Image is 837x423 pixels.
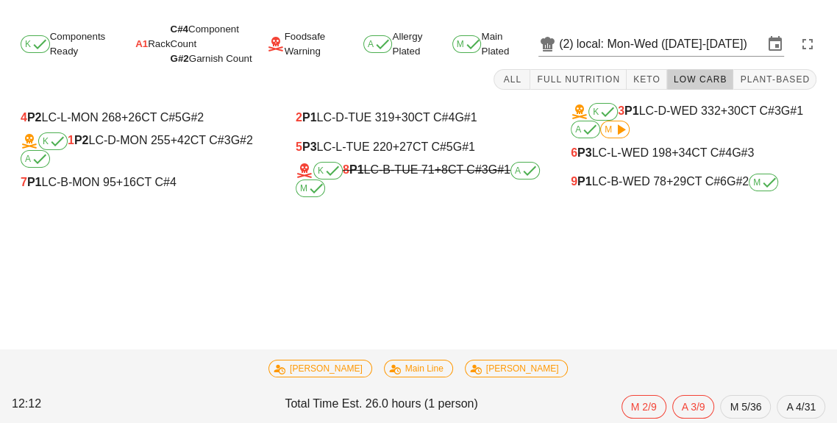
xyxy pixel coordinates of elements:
[349,163,364,176] b: P1
[21,176,27,188] span: 7
[494,69,530,90] button: All
[474,360,559,377] span: [PERSON_NAME]
[781,104,803,117] span: G#1
[577,175,592,188] b: P1
[302,141,317,153] b: P3
[455,111,477,124] span: G#1
[25,40,46,49] span: K
[682,396,705,418] span: A 3/9
[368,40,388,49] span: A
[732,146,754,159] span: G#3
[296,111,302,124] span: 2
[733,69,816,90] button: Plant-Based
[666,175,686,188] span: +29
[21,111,27,124] span: 4
[515,166,535,175] span: A
[571,175,577,188] span: 9
[25,154,46,163] span: A
[672,146,691,159] span: +34
[43,137,63,146] span: K
[393,360,444,377] span: Main Line
[296,141,302,153] span: 5
[27,176,42,188] b: P1
[171,24,188,35] span: C#4
[135,37,148,51] span: A1
[627,69,667,90] button: Keto
[116,176,136,188] span: +16
[739,74,810,85] span: Plant-Based
[631,396,657,418] span: M 2/9
[786,396,816,418] span: A 4/31
[536,74,620,85] span: Full Nutrition
[488,163,510,176] span: G#1
[282,392,555,422] div: Total Time Est. 26.0 hours (1 person)
[231,134,253,146] span: G#2
[667,69,734,90] button: Low Carb
[575,125,596,134] span: A
[593,107,613,116] span: K
[618,104,624,117] span: 3
[182,111,204,124] span: G#2
[730,396,761,418] span: M 5/36
[27,111,42,124] b: P2
[571,146,816,160] div: LC-L-WED 198 CT C#4
[278,360,363,377] span: [PERSON_NAME]
[559,37,577,51] div: (2)
[453,141,475,153] span: G#1
[571,146,577,159] span: 6
[21,132,266,168] div: LC-D-MON 255 CT C#3
[9,26,828,62] div: Components Ready Rack Foodsafe Warning Allergy Plated Main Plated
[727,175,749,188] span: G#2
[393,141,413,153] span: +27
[343,163,349,176] span: 8
[74,134,89,146] b: P2
[457,40,477,49] span: M
[171,134,190,146] span: +42
[571,174,816,191] div: LC-B-WED 78 CT C#6
[9,392,282,422] div: 12:12
[753,178,774,187] span: M
[624,104,639,117] b: P1
[296,162,541,197] div: LC-B-TUE 71 CT C#3
[296,141,541,154] div: LC-L-TUE 220 CT C#5
[721,104,741,117] span: +30
[318,166,338,175] span: K
[296,111,541,124] div: LC-D-TUE 319 CT C#4
[171,53,189,64] span: G#2
[121,111,141,124] span: +26
[21,176,266,189] div: LC-B-MON 95 CT C#4
[68,134,74,146] span: 1
[435,163,448,176] span: +8
[394,111,414,124] span: +30
[530,69,627,90] button: Full Nutrition
[300,184,321,193] span: M
[21,111,266,124] div: LC-L-MON 268 CT C#5
[171,22,267,66] div: Component Count Garnish Count
[605,125,625,134] span: M
[577,146,592,159] b: P3
[633,74,660,85] span: Keto
[500,74,524,85] span: All
[571,103,816,138] div: LC-D-WED 332 CT C#3
[302,111,317,124] b: P1
[673,74,727,85] span: Low Carb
